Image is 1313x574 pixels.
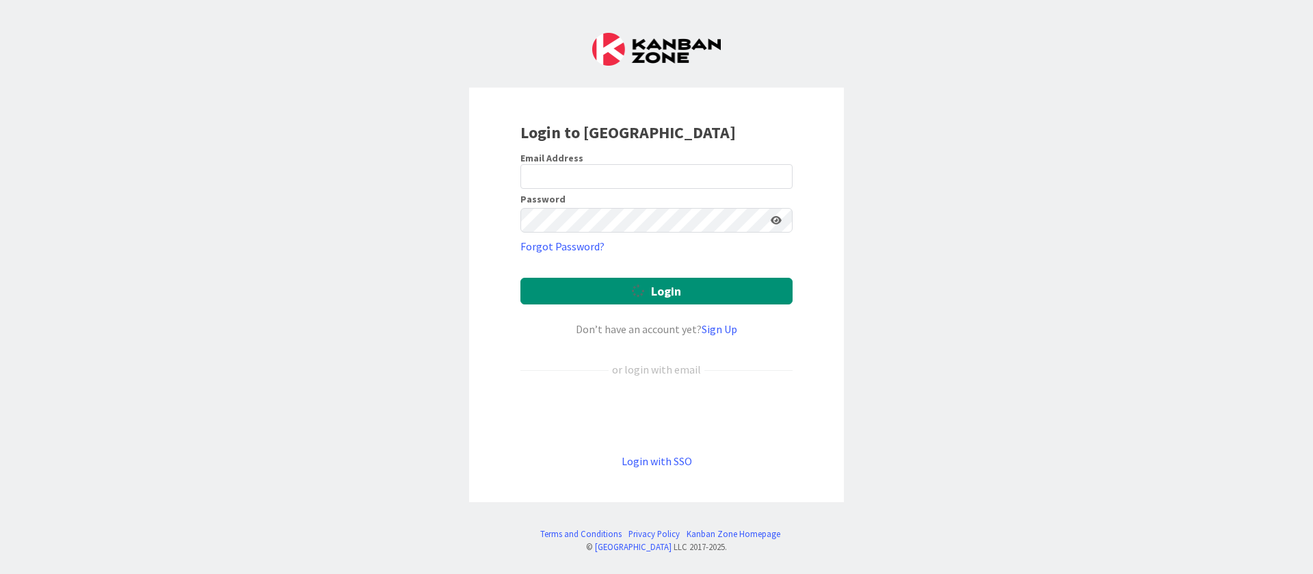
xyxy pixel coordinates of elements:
[520,321,793,337] div: Don’t have an account yet?
[540,527,622,540] a: Terms and Conditions
[595,541,672,552] a: [GEOGRAPHIC_DATA]
[687,527,780,540] a: Kanban Zone Homepage
[520,194,566,204] label: Password
[628,527,680,540] a: Privacy Policy
[520,238,605,255] a: Forgot Password?
[514,400,799,430] iframe: Sign in with Google Button
[520,278,793,304] button: Login
[533,540,780,553] div: © LLC 2017- 2025 .
[592,33,721,66] img: Kanban Zone
[520,152,583,164] label: Email Address
[520,122,736,143] b: Login to [GEOGRAPHIC_DATA]
[702,322,737,336] a: Sign Up
[609,361,704,378] div: or login with email
[622,454,692,468] a: Login with SSO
